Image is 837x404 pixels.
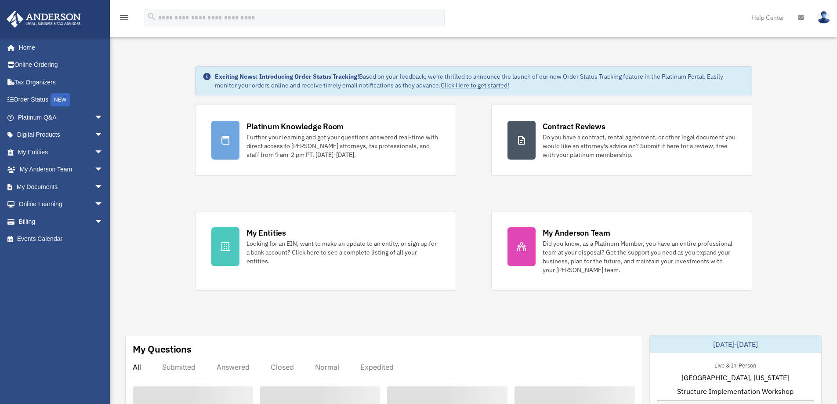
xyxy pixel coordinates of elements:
span: Structure Implementation Workshop [677,386,794,397]
a: My Entitiesarrow_drop_down [6,143,116,161]
div: [DATE]-[DATE] [650,335,821,353]
a: Billingarrow_drop_down [6,213,116,230]
a: Digital Productsarrow_drop_down [6,126,116,144]
strong: Exciting News: Introducing Order Status Tracking! [215,73,359,80]
div: Further your learning and get your questions answered real-time with direct access to [PERSON_NAM... [246,133,440,159]
a: Platinum Knowledge Room Further your learning and get your questions answered real-time with dire... [195,105,456,176]
div: My Questions [133,342,192,356]
a: Contract Reviews Do you have a contract, rental agreement, or other legal document you would like... [491,105,752,176]
span: arrow_drop_down [94,213,112,231]
span: arrow_drop_down [94,161,112,179]
div: Closed [271,363,294,371]
span: arrow_drop_down [94,143,112,161]
div: Answered [217,363,250,371]
i: menu [119,12,129,23]
span: arrow_drop_down [94,109,112,127]
div: My Anderson Team [543,227,610,238]
img: Anderson Advisors Platinum Portal [4,11,83,28]
div: Submitted [162,363,196,371]
span: arrow_drop_down [94,178,112,196]
a: Tax Organizers [6,73,116,91]
div: Looking for an EIN, want to make an update to an entity, or sign up for a bank account? Click her... [246,239,440,266]
a: Online Ordering [6,56,116,74]
a: My Documentsarrow_drop_down [6,178,116,196]
a: My Anderson Team Did you know, as a Platinum Member, you have an entire professional team at your... [491,211,752,291]
a: Platinum Q&Aarrow_drop_down [6,109,116,126]
span: arrow_drop_down [94,126,112,144]
a: Home [6,39,112,56]
a: My Anderson Teamarrow_drop_down [6,161,116,178]
a: Events Calendar [6,230,116,248]
span: [GEOGRAPHIC_DATA], [US_STATE] [681,372,789,383]
a: Online Learningarrow_drop_down [6,196,116,213]
div: All [133,363,141,371]
span: arrow_drop_down [94,196,112,214]
div: Contract Reviews [543,121,605,132]
div: My Entities [246,227,286,238]
div: Expedited [360,363,394,371]
div: Did you know, as a Platinum Member, you have an entire professional team at your disposal? Get th... [543,239,736,274]
img: User Pic [817,11,830,24]
div: Normal [315,363,339,371]
a: Click Here to get started! [441,81,509,89]
div: Do you have a contract, rental agreement, or other legal document you would like an attorney's ad... [543,133,736,159]
a: My Entities Looking for an EIN, want to make an update to an entity, or sign up for a bank accoun... [195,211,456,291]
div: NEW [51,93,70,106]
i: search [147,12,156,22]
div: Live & In-Person [707,360,763,369]
div: Platinum Knowledge Room [246,121,344,132]
a: Order StatusNEW [6,91,116,109]
a: menu [119,15,129,23]
div: Based on your feedback, we're thrilled to announce the launch of our new Order Status Tracking fe... [215,72,745,90]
